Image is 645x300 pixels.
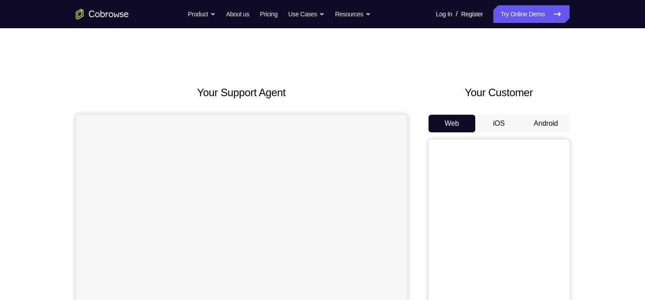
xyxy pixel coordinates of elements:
[76,9,129,19] a: Go to the home page
[461,5,483,23] a: Register
[260,5,277,23] a: Pricing
[429,85,570,101] h2: Your Customer
[188,5,216,23] button: Product
[436,5,452,23] a: Log In
[522,115,570,132] button: Android
[493,5,569,23] a: Try Online Demo
[429,115,476,132] button: Web
[475,115,522,132] button: iOS
[335,5,371,23] button: Resources
[456,9,458,19] span: /
[288,5,324,23] button: Use Cases
[76,85,407,101] h2: Your Support Agent
[226,5,249,23] a: About us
